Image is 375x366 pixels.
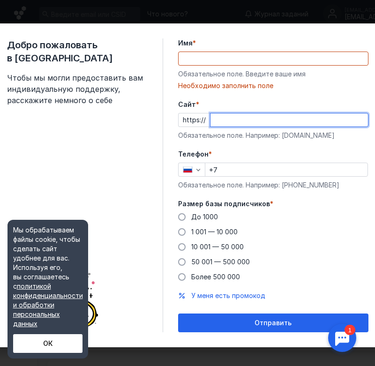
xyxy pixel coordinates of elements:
span: Размер базы подписчиков [178,199,270,209]
span: Чтобы мы могли предоставить вам индивидуальную поддержку, расскажите немного о себе [7,72,148,106]
span: Телефон [178,149,209,159]
div: Обязательное поле. Например: [PHONE_NUMBER] [178,180,368,190]
button: Отправить [178,314,368,332]
div: Необходимо заполнить поле [178,81,368,90]
div: Обязательное поле. Например: [DOMAIN_NAME] [178,131,368,140]
span: 10 001 — 50 000 [191,243,244,251]
div: Обязательное поле. Введите ваше имя [178,69,368,79]
span: До 1000 [191,213,218,221]
span: 50 001 — 500 000 [191,258,250,266]
a: политикой конфиденциальности и обработки персональных данных [13,282,83,328]
span: Имя [178,38,193,48]
button: У меня есть промокод [191,291,265,300]
div: 1 [21,6,32,16]
span: Добро пожаловать в [GEOGRAPHIC_DATA] [7,38,148,65]
span: 1 001 — 10 000 [191,228,238,236]
span: У меня есть промокод [191,291,265,299]
button: ОК [13,334,82,353]
span: Cайт [178,100,196,109]
span: Отправить [255,319,292,327]
div: Мы обрабатываем файлы cookie, чтобы сделать сайт удобнее для вас. Используя его, вы соглашаетесь c [13,225,83,329]
span: Более 500 000 [191,273,240,281]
